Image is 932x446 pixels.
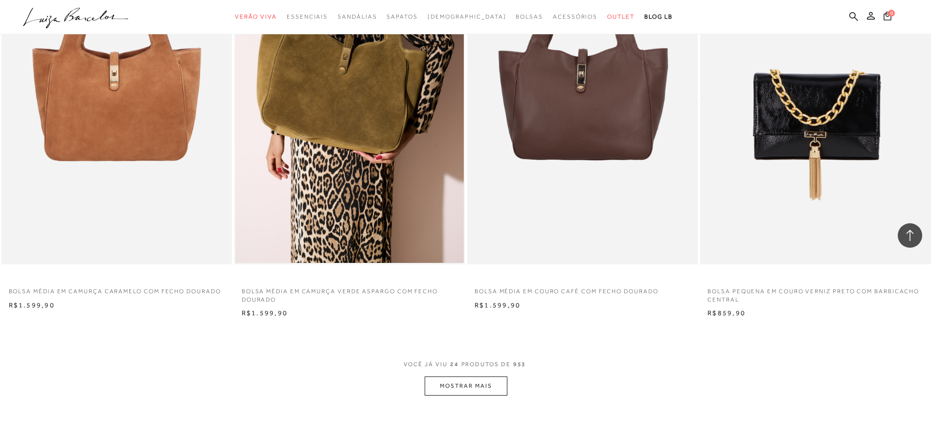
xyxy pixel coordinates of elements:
a: noSubCategoriesText [428,8,506,26]
span: 24 [450,361,459,368]
a: categoryNavScreenReaderText [287,8,328,26]
span: R$1.599,90 [9,301,55,309]
span: 953 [513,361,526,368]
a: BOLSA PEQUENA EM COURO VERNIZ PRETO COM BARBICACHO CENTRAL [700,282,931,304]
span: Acessórios [553,13,597,20]
a: categoryNavScreenReaderText [235,8,277,26]
span: Sapatos [386,13,417,20]
a: BOLSA MÉDIA EM CAMURÇA VERDE ASPARGO COM FECHO DOURADO [234,282,465,304]
span: BLOG LB [644,13,673,20]
span: R$1.599,90 [242,309,288,317]
a: categoryNavScreenReaderText [553,8,597,26]
a: BOLSA MÉDIA EM COURO CAFÉ COM FECHO DOURADO [467,282,698,296]
span: [DEMOGRAPHIC_DATA] [428,13,506,20]
a: BLOG LB [644,8,673,26]
span: VOCÊ JÁ VIU PRODUTOS DE [404,361,529,368]
span: Verão Viva [235,13,277,20]
button: 0 [881,11,894,24]
a: categoryNavScreenReaderText [607,8,635,26]
button: MOSTRAR MAIS [425,376,507,396]
span: Bolsas [516,13,543,20]
a: BOLSA MÉDIA EM CAMURÇA CARAMELO COM FECHO DOURADO [1,282,232,296]
span: 0 [888,10,895,17]
a: categoryNavScreenReaderText [338,8,377,26]
a: categoryNavScreenReaderText [516,8,543,26]
a: categoryNavScreenReaderText [386,8,417,26]
span: Sandálias [338,13,377,20]
span: Outlet [607,13,635,20]
span: R$1.599,90 [475,301,521,309]
span: Essenciais [287,13,328,20]
span: R$859,90 [707,309,746,317]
